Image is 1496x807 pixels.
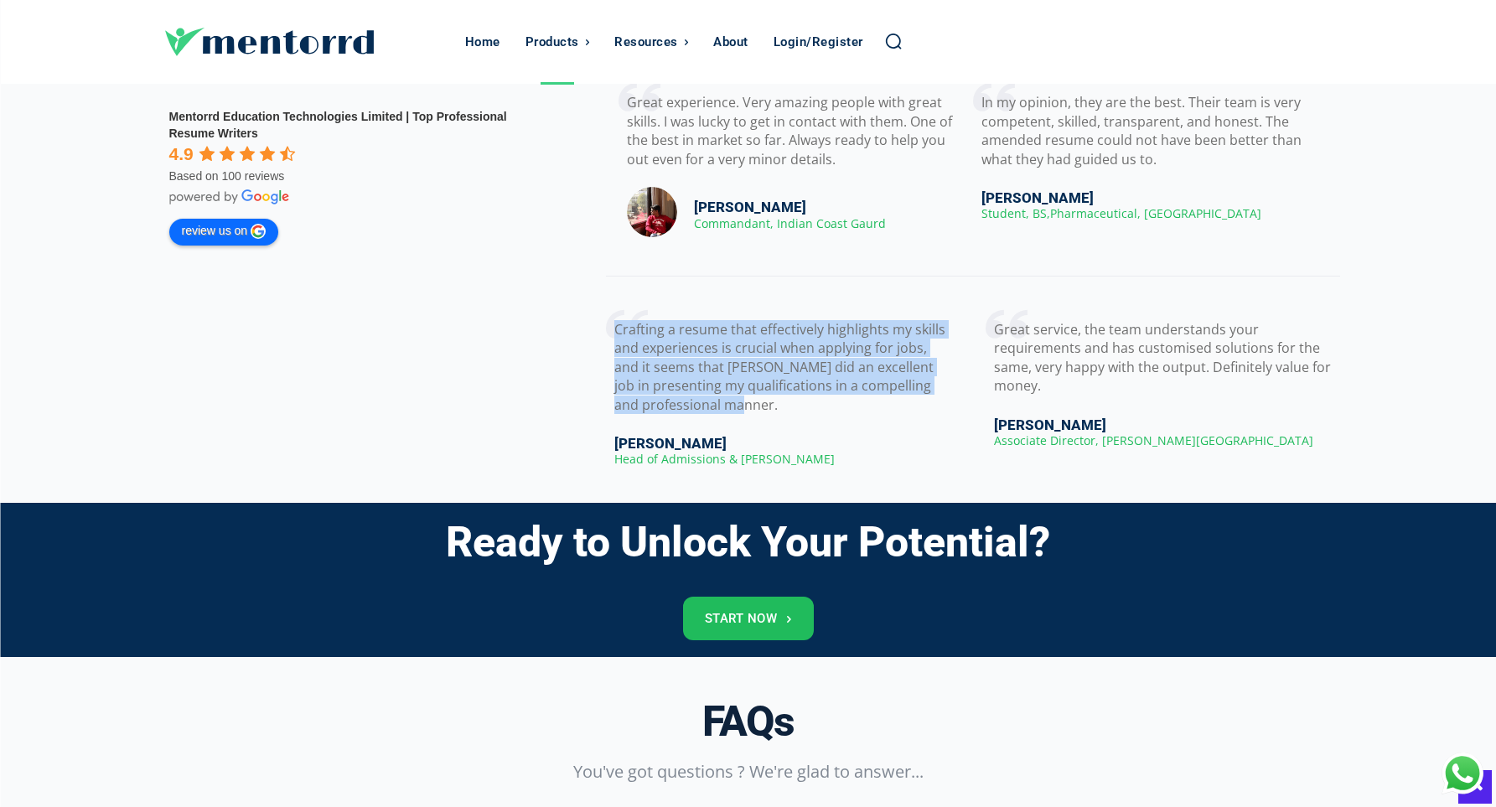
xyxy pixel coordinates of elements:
[169,219,279,246] a: review us on
[702,699,794,745] h3: FAQs
[884,32,903,50] a: Search
[169,168,523,184] div: Based on 100 reviews
[694,215,886,231] span: Commandant, Indian Coast Gaurd
[489,757,1006,787] p: You've got questions ? We're glad to answer...
[614,451,835,467] span: Head of Admissions & [PERSON_NAME]
[614,302,952,414] p: Crafting a resume that effectively highlights my skills and experiences is crucial when applying ...
[694,196,886,219] h3: [PERSON_NAME]
[165,258,527,278] iframe: Customer reviews powered by Trustpilot
[994,302,1332,396] p: Great service, the team understands your requirements and has customised solutions for the same, ...
[627,75,965,168] p: Great experience. Very amazing people with great skills. I was lucky to get in contact with them....
[169,189,290,204] img: powered by Google
[446,520,1050,566] h3: Ready to Unlock Your Potential?
[994,414,1313,437] h3: [PERSON_NAME]
[994,432,1313,448] span: Associate Director, [PERSON_NAME][GEOGRAPHIC_DATA]
[981,75,1319,168] p: In my opinion, they are the best. Their team is very competent, skilled, transparent, and honest....
[165,28,457,56] a: Logo
[981,205,1261,221] span: Student, BS,Pharmaceutical, [GEOGRAPHIC_DATA]
[1442,753,1483,794] div: Chat with Us
[683,597,814,640] a: Start Now
[169,110,507,140] a: Mentorrd Education Technologies Limited | Top Professional Resume Writers
[169,144,194,163] span: 4.9
[614,432,835,455] h3: [PERSON_NAME]
[981,187,1261,210] h3: [PERSON_NAME]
